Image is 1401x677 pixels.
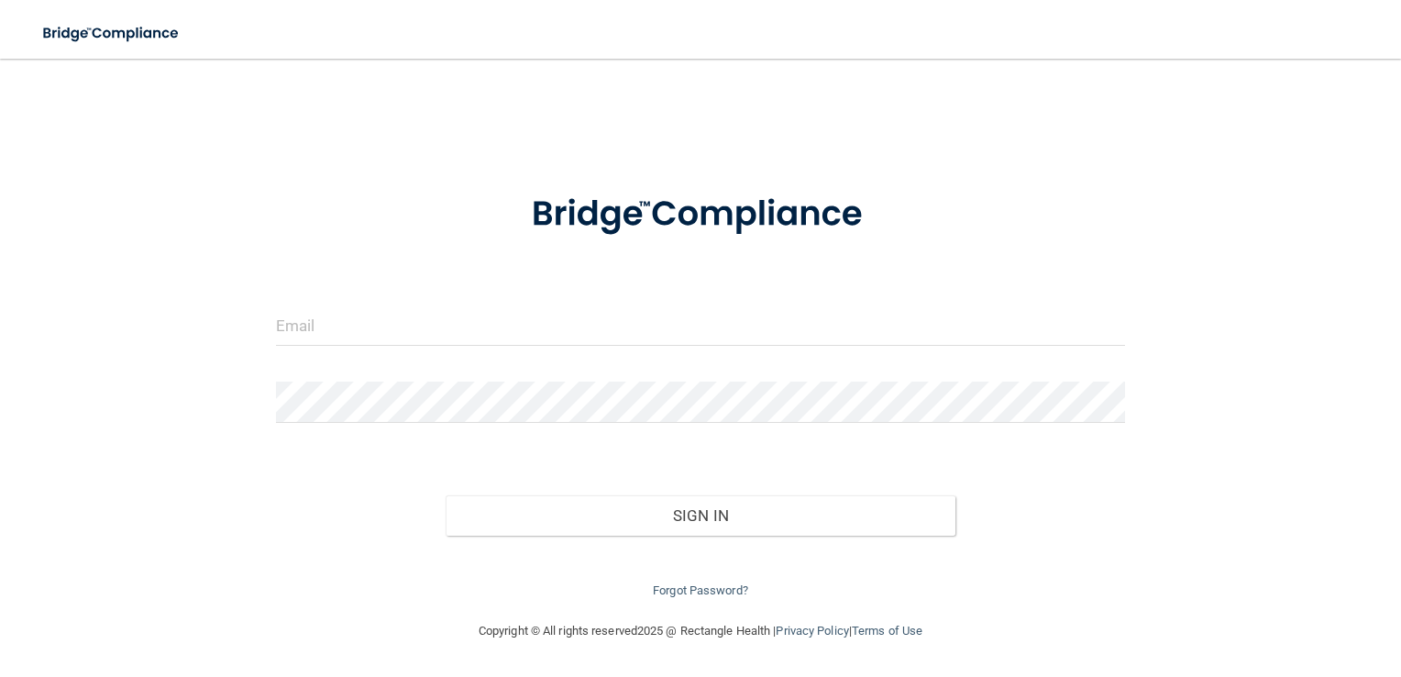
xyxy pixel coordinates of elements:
button: Sign In [446,495,955,536]
div: Copyright © All rights reserved 2025 @ Rectangle Health | | [366,602,1035,660]
a: Forgot Password? [653,583,748,597]
img: bridge_compliance_login_screen.278c3ca4.svg [495,169,906,261]
img: bridge_compliance_login_screen.278c3ca4.svg [28,15,196,52]
a: Terms of Use [852,624,922,638]
a: Privacy Policy [776,624,848,638]
input: Email [276,305,1126,346]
